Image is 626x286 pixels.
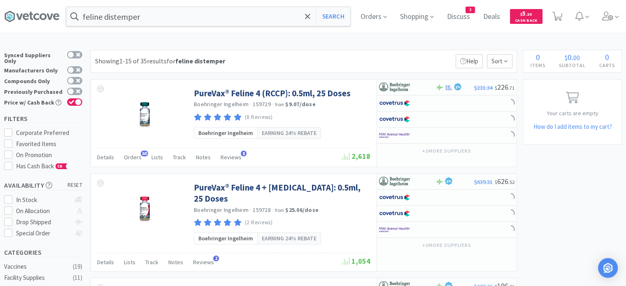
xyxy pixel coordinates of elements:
div: Drop Shipped [16,217,71,227]
span: $639.31 [474,178,493,186]
h4: Carts [592,61,621,69]
span: 2 [446,179,451,184]
p: Your carts are empty [524,109,621,118]
img: f77bb4faf1f647cb9ce88fc9a6e2ffdf_335430.png [118,88,171,141]
span: Details [97,258,114,266]
img: 77fca1acd8b6420a9015268ca798ef17_1.png [379,97,410,109]
span: 8 [241,151,247,156]
a: Boehringer Ingelheim [194,206,249,214]
h5: Categories [4,248,82,257]
span: 159728 [253,206,271,214]
a: Boehringer IngelheimEarning 24% rebate [194,127,321,139]
div: Previously Purchased [4,88,63,95]
span: Has Cash Back [16,162,67,170]
strong: $25.06 / dose [285,206,319,214]
span: Boehringer Ingelheim [198,128,253,137]
span: Reviews [193,258,214,266]
span: Sort [487,54,512,68]
a: PureVax® Feline 4 + [MEDICAL_DATA]: 0.5ml, 25 Doses [194,182,368,205]
div: ( 19 ) [73,262,82,272]
span: Earning 24% rebate [262,234,316,243]
span: from [275,102,284,107]
p: (8 Reviews) [245,113,273,122]
span: % [448,179,451,183]
input: Search by item, sku, manufacturer, ingredient, size... [66,7,350,26]
span: 159729 [253,100,271,108]
h5: Availability [4,181,82,190]
span: Notes [168,258,183,266]
div: Showing 1-15 of 35 results [95,56,225,67]
a: Boehringer IngelheimEarning 24% rebate [194,233,321,244]
a: Deals [480,13,503,21]
a: Discuss3 [444,13,473,21]
div: In Stock [16,195,71,205]
img: 730db3968b864e76bcafd0174db25112_22.png [379,175,410,188]
span: 626 [495,177,514,186]
img: f6b2451649754179b5b4e0c70c3f7cb0_2.png [379,223,410,236]
span: Lists [124,258,135,266]
span: 2 [213,256,219,261]
div: On Allocation [16,206,71,216]
span: Orders [124,153,142,161]
img: 77fca1acd8b6420a9015268ca798ef17_1.png [379,191,410,204]
span: $ [495,179,497,185]
span: 0 [536,52,540,62]
button: Search [316,7,350,26]
div: . [552,53,592,61]
div: Price w/ Cash Back [4,98,63,105]
div: Vaccines [4,262,71,272]
a: PureVax® Feline 4 (RCCP): 0.5ml, 25 Doses [194,88,351,99]
strong: $9.07 / dose [285,100,316,108]
span: 3 [466,7,475,13]
span: Boehringer Ingelheim [198,234,253,243]
div: ( 11 ) [73,273,82,283]
div: Compounds Only [4,77,63,84]
span: reset [67,181,83,190]
div: Special Order [16,228,71,238]
span: $ [520,12,522,17]
span: 5 [520,9,532,17]
span: 2 [455,85,461,89]
span: $ [565,53,568,62]
a: $5.20Cash Back [510,5,542,28]
span: 0 [568,52,572,62]
h5: How do I add items to my cart? [524,122,621,132]
span: Lists [151,153,163,161]
span: 2,618 [342,151,370,161]
img: 1bee209abb1440a282cddee0d2b52c22_335436.png [118,182,171,235]
span: CB [56,164,64,169]
span: . 52 [508,179,514,185]
span: · [272,100,274,108]
span: 1,054 [342,256,370,266]
span: Notes [196,153,211,161]
span: Track [173,153,186,161]
div: Manufacturers Only [4,66,63,73]
span: . 20 [526,12,532,17]
div: Favorited Items [16,139,83,149]
span: 226 [495,82,514,92]
span: · [272,206,274,214]
span: · [250,206,251,214]
span: from [275,207,284,213]
p: Help [456,54,483,68]
span: Track [145,258,158,266]
strong: feline distemper [175,57,225,65]
span: Reviews [221,153,242,161]
button: +3more suppliers [418,145,475,157]
span: Cash Back [515,19,538,24]
p: (2 Reviews) [245,219,273,227]
div: Facility Supplies [4,273,71,283]
span: % [457,85,461,89]
img: 77fca1acd8b6420a9015268ca798ef17_1.png [379,113,410,126]
span: 00 [573,53,580,62]
span: for [167,57,225,65]
a: Boehringer Ingelheim [194,100,249,108]
img: 77fca1acd8b6420a9015268ca798ef17_1.png [379,207,410,220]
span: 60 [141,151,148,156]
div: On Promotion [16,150,83,160]
span: Details [97,153,114,161]
h4: Items [524,61,552,69]
h5: Filters [4,114,82,123]
img: 730db3968b864e76bcafd0174db25112_22.png [379,81,410,93]
h4: Subtotal [552,61,592,69]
